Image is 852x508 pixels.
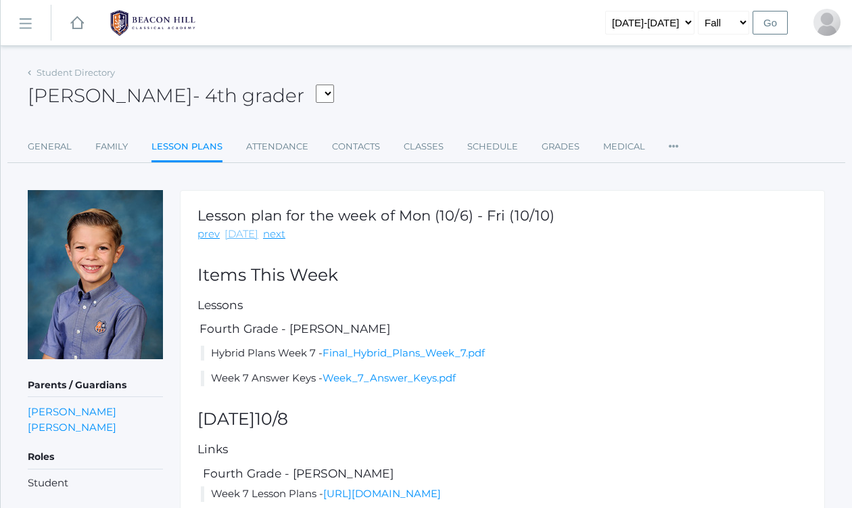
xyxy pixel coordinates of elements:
[323,487,441,500] a: [URL][DOMAIN_NAME]
[197,323,807,336] h5: Fourth Grade - [PERSON_NAME]
[28,446,163,469] h5: Roles
[28,133,72,160] a: General
[28,404,116,419] a: [PERSON_NAME]
[197,299,807,312] h5: Lessons
[95,133,128,160] a: Family
[37,67,115,78] a: Student Directory
[323,371,456,384] a: Week_7_Answer_Keys.pdf
[332,133,380,160] a: Contacts
[255,409,288,429] span: 10/8
[197,443,807,456] h5: Links
[193,84,304,107] span: - 4th grader
[813,9,841,36] div: Heather Bernardi
[201,371,807,386] li: Week 7 Answer Keys -
[323,346,485,359] a: Final_Hybrid_Plans_Week_7.pdf
[603,133,645,160] a: Medical
[102,6,204,40] img: 1_BHCALogos-05.png
[197,410,807,429] h2: [DATE]
[224,227,258,242] a: [DATE]
[404,133,444,160] a: Classes
[197,266,807,285] h2: Items This Week
[28,85,334,106] h2: [PERSON_NAME]
[542,133,579,160] a: Grades
[28,419,116,435] a: [PERSON_NAME]
[151,133,222,162] a: Lesson Plans
[197,227,220,242] a: prev
[753,11,788,34] input: Go
[467,133,518,160] a: Schedule
[28,190,163,359] img: James Bernardi
[263,227,285,242] a: next
[28,476,163,491] li: Student
[201,467,807,480] h5: Fourth Grade - [PERSON_NAME]
[28,374,163,397] h5: Parents / Guardians
[201,486,807,502] li: Week 7 Lesson Plans -
[197,208,554,223] h1: Lesson plan for the week of Mon (10/6) - Fri (10/10)
[246,133,308,160] a: Attendance
[201,346,807,361] li: Hybrid Plans Week 7 -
